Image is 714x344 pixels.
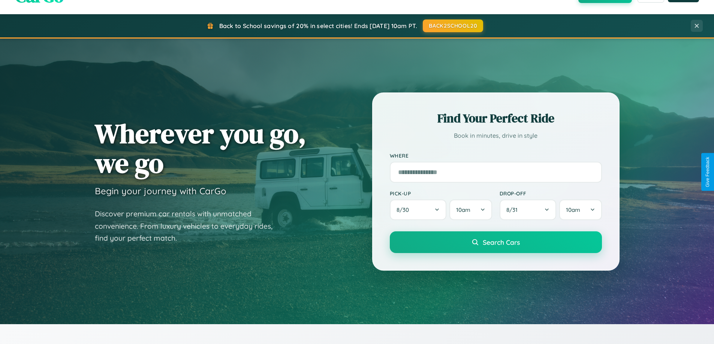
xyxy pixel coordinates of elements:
label: Where [390,152,602,159]
label: Drop-off [500,190,602,197]
label: Pick-up [390,190,492,197]
h3: Begin your journey with CarGo [95,185,226,197]
p: Discover premium car rentals with unmatched convenience. From luxury vehicles to everyday rides, ... [95,208,282,244]
button: 10am [449,200,492,220]
span: 10am [566,206,580,213]
span: 10am [456,206,470,213]
button: Search Cars [390,231,602,253]
button: 8/30 [390,200,447,220]
span: Back to School savings of 20% in select cities! Ends [DATE] 10am PT. [219,22,417,30]
button: BACK2SCHOOL20 [423,19,483,32]
p: Book in minutes, drive in style [390,130,602,141]
button: 10am [559,200,602,220]
span: Search Cars [483,238,520,246]
button: 8/31 [500,200,557,220]
div: Give Feedback [705,157,710,187]
h2: Find Your Perfect Ride [390,110,602,127]
span: 8 / 31 [506,206,521,213]
h1: Wherever you go, we go [95,119,306,178]
span: 8 / 30 [397,206,413,213]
